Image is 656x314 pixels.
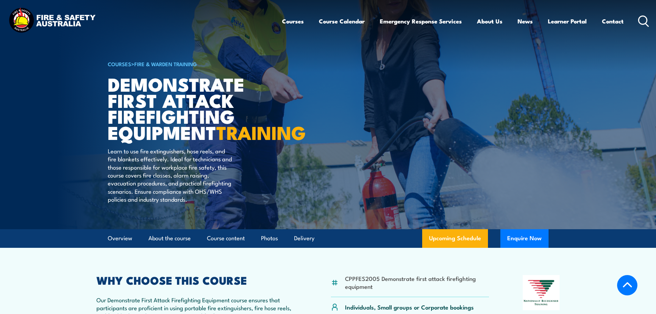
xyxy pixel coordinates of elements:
[261,229,278,247] a: Photos
[108,229,132,247] a: Overview
[380,12,462,30] a: Emergency Response Services
[207,229,245,247] a: Course content
[282,12,304,30] a: Courses
[345,274,489,291] li: CPPFES2005 Demonstrate first attack firefighting equipment
[523,275,560,310] img: Nationally Recognised Training logo.
[319,12,365,30] a: Course Calendar
[108,60,278,68] h6: >
[108,147,233,203] p: Learn to use fire extinguishers, hose reels, and fire blankets effectively. Ideal for technicians...
[148,229,191,247] a: About the course
[477,12,502,30] a: About Us
[602,12,624,30] a: Contact
[518,12,533,30] a: News
[108,60,131,68] a: COURSES
[294,229,314,247] a: Delivery
[216,118,306,146] strong: TRAINING
[108,76,278,140] h1: Demonstrate First Attack Firefighting Equipment
[96,275,298,285] h2: WHY CHOOSE THIS COURSE
[134,60,197,68] a: Fire & Warden Training
[500,229,549,248] button: Enquire Now
[345,303,474,311] p: Individuals, Small groups or Corporate bookings
[548,12,587,30] a: Learner Portal
[422,229,488,248] a: Upcoming Schedule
